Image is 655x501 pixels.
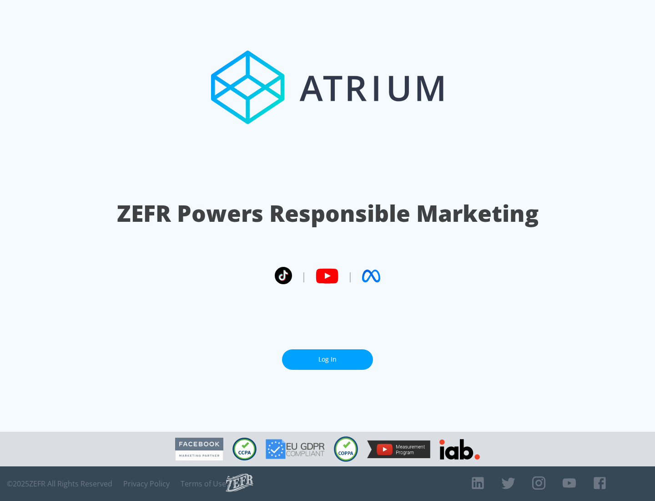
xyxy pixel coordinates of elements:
span: © 2025 ZEFR All Rights Reserved [7,479,112,488]
img: IAB [439,439,480,460]
img: CCPA Compliant [232,438,257,460]
img: YouTube Measurement Program [367,440,430,458]
span: | [348,269,353,283]
a: Log In [282,349,373,370]
span: | [301,269,307,283]
h1: ZEFR Powers Responsible Marketing [117,198,539,229]
a: Terms of Use [181,479,226,488]
img: Facebook Marketing Partner [175,438,223,461]
a: Privacy Policy [123,479,170,488]
img: COPPA Compliant [334,436,358,462]
img: GDPR Compliant [266,439,325,459]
